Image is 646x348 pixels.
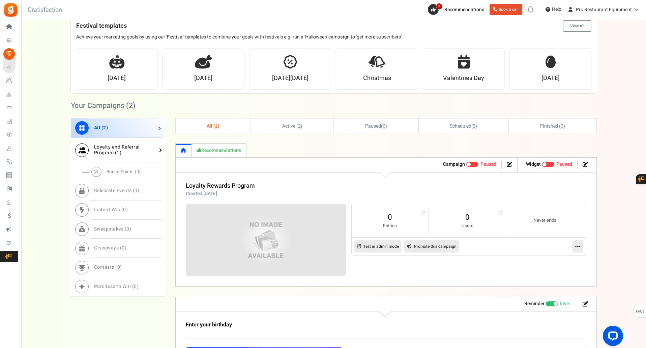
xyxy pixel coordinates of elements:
span: 0 [383,123,385,130]
strong: [DATE][DATE] [272,74,309,83]
strong: [DATE] [194,74,212,83]
span: 2 [298,123,301,130]
span: All ( ) [94,124,108,131]
small: Users [436,223,499,229]
span: 2 [103,124,106,131]
strong: Valentines Day [443,74,484,83]
h3: Gratisfaction [20,3,69,17]
span: Contests ( ) [94,264,122,271]
li: Widget activated [521,161,578,169]
p: Achieve your marketing goals by using our 'Festival' templates to combine your goals with festiva... [76,34,591,41]
span: 0 [134,283,137,290]
a: Help [543,4,564,15]
img: Gratisfaction [3,2,18,18]
h3: Enter your birthday [186,322,506,328]
span: Help [550,6,561,13]
h2: Your Campaigns ( ) [71,102,136,109]
span: Celebrate Events ( ) [94,187,140,194]
p: Created [DATE] [186,190,255,197]
strong: Widget [526,161,541,168]
span: 0 [126,225,129,233]
span: Recommendations [444,6,484,13]
span: Paused [480,161,496,168]
strong: [DATE] [108,74,126,83]
span: Bonus Points ( ) [107,168,141,175]
span: 1 [117,149,120,156]
span: Paused [556,161,572,168]
strong: Reminder [524,300,545,307]
strong: Christmas [363,74,391,83]
span: Finished ( ) [540,123,565,130]
strong: [DATE] [541,74,560,83]
span: Sweepstakes ( ) [94,225,131,233]
a: Recommendations [192,143,246,157]
span: 2 [215,123,218,130]
h4: Festival templates [76,20,591,32]
span: 2 [129,100,133,111]
span: Active ( ) [282,123,302,130]
span: 7 [436,3,442,10]
strong: Campaign [443,161,465,168]
span: ( ) [365,123,387,130]
span: Paused [365,123,381,130]
span: Purchase to Win ( ) [94,283,139,290]
span: Live [560,300,569,307]
a: Loyalty Rewards Program [186,181,255,190]
span: 0 [561,123,563,130]
small: Entries [358,223,422,229]
span: ( ) [450,123,477,130]
span: 0 [122,244,125,251]
a: 7 Recommendations [428,4,487,15]
a: 0 [436,212,499,223]
a: Promote this campaign [404,240,459,252]
a: 0 [358,212,422,223]
span: 1 [135,187,138,194]
span: All ( ) [207,123,219,130]
span: Scheduled [450,123,471,130]
span: 0 [123,206,126,213]
button: View all [563,20,591,32]
span: FAQs [636,305,645,318]
span: Instant Win ( ) [94,206,128,213]
span: Pro Restaurant Equipment [576,6,632,13]
span: 0 [473,123,475,130]
span: Giveaways ( ) [94,244,127,251]
span: 0 [117,264,120,271]
span: 0 [137,168,139,175]
a: Book a call [490,4,522,15]
span: Loyalty and Referral Program ( ) [94,143,140,156]
a: Test in admin mode [354,240,402,252]
small: Never ends [513,217,577,224]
